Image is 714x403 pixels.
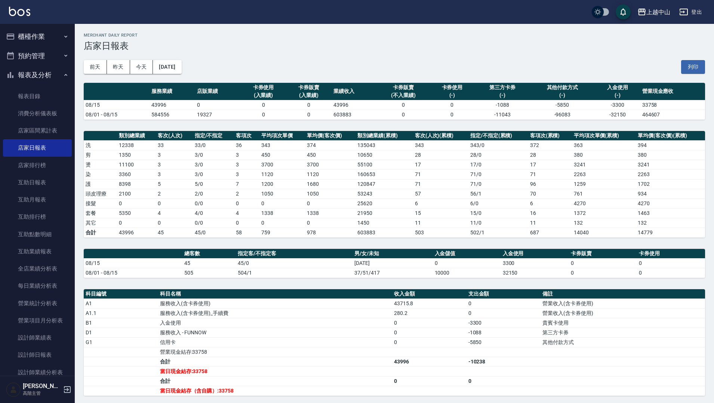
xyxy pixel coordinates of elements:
[193,208,234,218] td: 4 / 0
[158,347,392,357] td: 營業現金結存:33758
[234,169,259,179] td: 3
[193,160,234,169] td: 3 / 0
[234,150,259,160] td: 3
[3,295,72,312] a: 營業統計分析表
[640,83,705,100] th: 營業現金應收
[413,140,468,150] td: 343
[636,179,705,189] td: 1702
[379,91,428,99] div: (不入業績)
[84,131,705,238] table: a dense table
[236,249,353,259] th: 指定客/不指定客
[595,110,640,119] td: -32150
[3,122,72,139] a: 店家區間累計表
[356,140,413,150] td: 135043
[528,218,572,228] td: 11
[286,110,332,119] td: 0
[467,308,541,318] td: 0
[107,60,130,74] button: 昨天
[528,160,572,169] td: 17
[305,140,356,150] td: 374
[3,364,72,381] a: 設計師業績分析表
[182,268,236,278] td: 505
[636,169,705,179] td: 2263
[3,46,72,66] button: 預約管理
[413,189,468,199] td: 57
[433,268,501,278] td: 10000
[541,299,705,308] td: 營業收入(含卡券使用)
[3,312,72,329] a: 營業項目月分析表
[475,100,530,110] td: -1088
[572,228,636,237] td: 14040
[193,199,234,208] td: 0 / 0
[468,189,528,199] td: 56 / 1
[243,84,284,91] div: 卡券使用
[392,328,467,337] td: 0
[117,199,156,208] td: 0
[234,160,259,169] td: 3
[84,299,158,308] td: A1
[158,386,392,396] td: 當日現金結存（含自購）:33758
[84,249,705,278] table: a dense table
[84,318,158,328] td: B1
[84,179,117,189] td: 護
[636,140,705,150] td: 394
[130,60,153,74] button: 今天
[195,110,241,119] td: 19327
[413,218,468,228] td: 11
[84,83,705,120] table: a dense table
[572,218,636,228] td: 132
[431,84,473,91] div: 卡券使用
[259,140,305,150] td: 343
[3,277,72,294] a: 每日業績分析表
[117,208,156,218] td: 5350
[467,337,541,347] td: -5850
[501,249,569,259] th: 入金使用
[468,228,528,237] td: 502/1
[332,100,377,110] td: 43996
[3,191,72,208] a: 互助月報表
[288,84,330,91] div: 卡券販賣
[84,199,117,208] td: 接髮
[468,150,528,160] td: 28 / 0
[640,100,705,110] td: 33758
[569,258,637,268] td: 0
[193,179,234,189] td: 5 / 0
[569,249,637,259] th: 卡券販賣
[84,33,705,38] h2: Merchant Daily Report
[158,337,392,347] td: 信用卡
[468,160,528,169] td: 17 / 0
[259,189,305,199] td: 1050
[467,328,541,337] td: -1088
[3,88,72,105] a: 報表目錄
[288,91,330,99] div: (入業績)
[243,91,284,99] div: (入業績)
[158,366,392,376] td: 當日現金結存:33758
[379,84,428,91] div: 卡券販賣
[572,169,636,179] td: 2263
[430,110,475,119] td: 0
[501,268,569,278] td: 32150
[84,60,107,74] button: 前天
[528,169,572,179] td: 71
[117,179,156,189] td: 8398
[234,228,259,237] td: 58
[475,110,530,119] td: -11043
[84,228,117,237] td: 合計
[236,268,353,278] td: 504/1
[413,131,468,141] th: 客次(人次)(累積)
[241,110,286,119] td: 0
[84,289,705,396] table: a dense table
[305,218,356,228] td: 0
[353,268,433,278] td: 37/51/417
[532,84,593,91] div: 其他付款方式
[467,376,541,386] td: 0
[156,140,193,150] td: 33
[3,157,72,174] a: 店家排行榜
[305,150,356,160] td: 450
[9,7,30,16] img: Logo
[636,228,705,237] td: 14779
[377,100,430,110] td: 0
[259,169,305,179] td: 1120
[356,208,413,218] td: 21950
[467,357,541,366] td: -10238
